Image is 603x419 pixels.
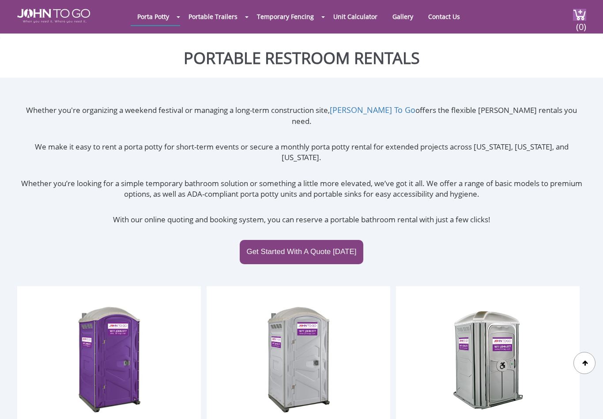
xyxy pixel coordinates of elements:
button: Live Chat [568,384,603,419]
p: Whether you’re looking for a simple temporary bathroom solution or something a little more elevat... [17,178,586,200]
a: [PERSON_NAME] To Go [330,105,415,115]
a: Portable Trailers [182,8,244,25]
a: Temporary Fencing [250,8,320,25]
img: ADA Handicapped Accessible Unit [452,304,523,414]
span: (0) [576,14,586,33]
a: Contact Us [422,8,467,25]
p: We make it easy to rent a porta potty for short-term events or secure a monthly porta potty renta... [17,142,586,163]
img: cart a [573,9,586,21]
p: Whether you're organizing a weekend festival or managing a long-term construction site, offers th... [17,105,586,127]
a: Porta Potty [131,8,176,25]
p: With our online quoting and booking system, you can reserve a portable bathroom rental with just ... [17,214,586,225]
a: Gallery [386,8,420,25]
a: Get Started With A Quote [DATE] [240,240,363,264]
a: Unit Calculator [327,8,384,25]
img: JOHN to go [17,9,90,23]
